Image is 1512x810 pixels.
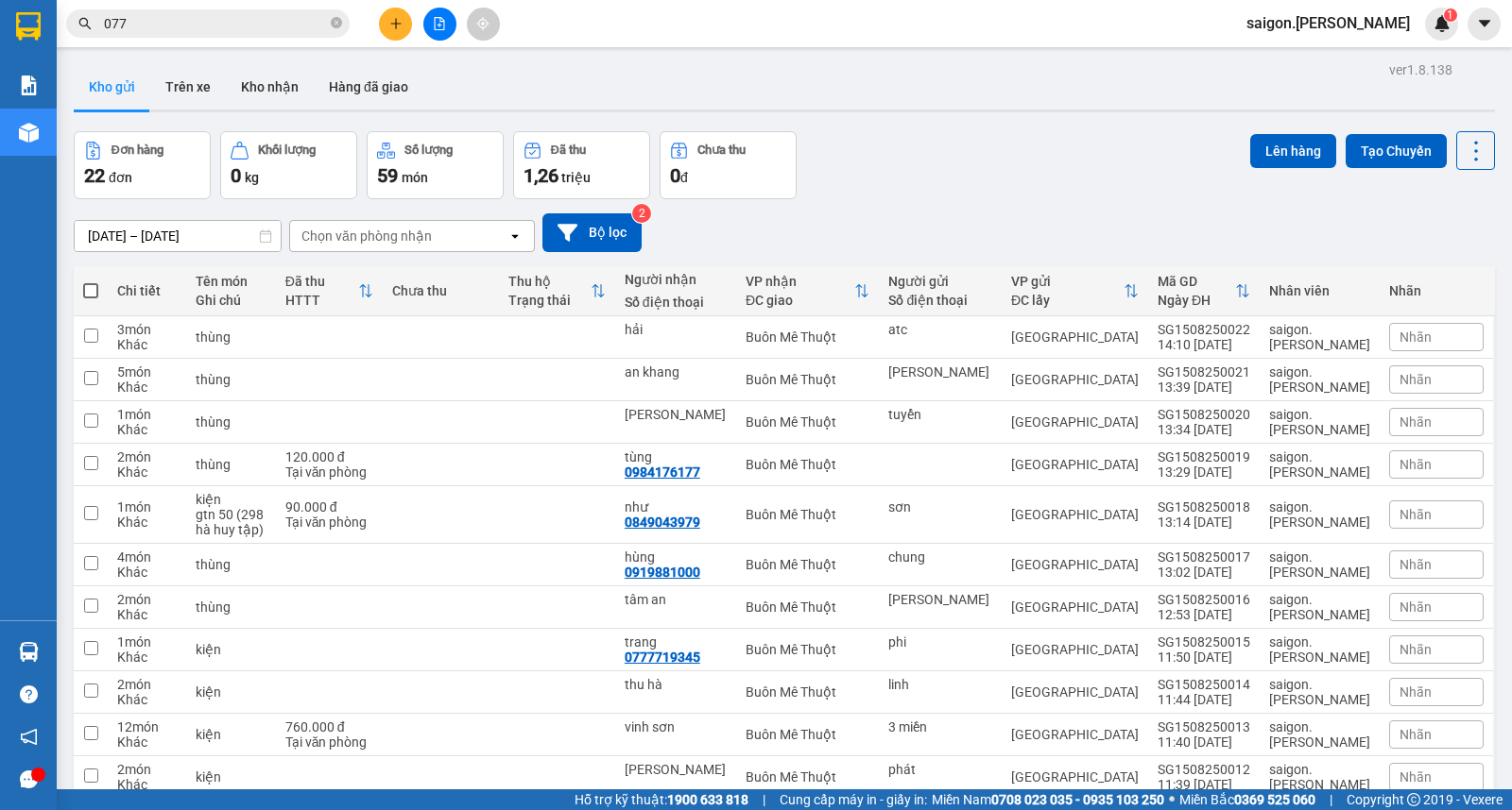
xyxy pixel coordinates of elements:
[196,274,266,289] div: Tên món
[75,221,281,251] input: Select a date range.
[625,549,727,565] div: hùng
[746,642,869,657] div: Buôn Mê Thuột
[379,8,412,41] button: plus
[1158,692,1250,707] div: 11:44 [DATE]
[780,789,927,810] span: Cung cấp máy in - giấy in:
[625,762,727,777] div: hùng trinh
[1158,607,1250,622] div: 12:53 [DATE]
[9,9,76,76] img: logo.jpg
[117,607,177,622] div: Khác
[1011,507,1139,522] div: [GEOGRAPHIC_DATA]
[245,170,259,185] span: kg
[150,64,226,110] button: Trên xe
[276,266,383,316] th: Toggle SortBy
[285,734,373,750] div: Tại văn phòng
[1158,380,1250,395] div: 13:39 [DATE]
[78,17,92,30] span: search
[196,492,266,507] div: kiện
[1011,557,1139,572] div: [GEOGRAPHIC_DATA]
[625,592,727,607] div: tâm an
[109,170,132,185] span: đơn
[16,12,41,41] img: logo-vxr
[625,650,700,665] div: 0777719345
[1476,15,1493,32] span: caret-down
[625,322,727,337] div: hải
[226,64,314,110] button: Kho nhận
[561,170,591,185] span: triệu
[1400,372,1432,387] span: Nhãn
[1011,329,1139,345] div: [GEOGRAPHIC_DATA]
[117,677,177,692] div: 2 món
[1400,684,1432,700] span: Nhãn
[670,164,680,187] span: 0
[746,769,869,785] div: Buôn Mê Thuột
[231,164,241,187] span: 0
[625,565,700,580] div: 0919881000
[74,131,211,199] button: Đơn hàng22đơn
[331,17,342,28] span: close-circle
[74,64,150,110] button: Kho gửi
[1346,134,1447,168] button: Tạo Chuyến
[1389,283,1484,298] div: Nhãn
[9,133,130,195] li: VP [GEOGRAPHIC_DATA]
[301,227,432,245] div: Chọn văn phòng nhận
[1011,457,1139,472] div: [GEOGRAPHIC_DATA]
[746,414,869,430] div: Buôn Mê Thuột
[508,274,591,289] div: Thu hộ
[1269,677,1370,707] div: saigon.thaison
[888,549,992,565] div: chung
[1250,134,1336,168] button: Lên hàng
[1158,322,1250,337] div: SG1508250022
[1158,337,1250,352] div: 14:10 [DATE]
[746,372,869,387] div: Buôn Mê Thuột
[1269,449,1370,480] div: saigon.thaison
[763,789,765,810] span: |
[1158,293,1235,308] div: Ngày ĐH
[285,515,373,530] div: Tại văn phòng
[117,634,177,650] div: 1 món
[117,777,177,792] div: Khác
[1400,457,1432,472] span: Nhãn
[1158,650,1250,665] div: 11:50 [DATE]
[392,283,490,298] div: Chưa thu
[746,329,869,345] div: Buôn Mê Thuột
[117,422,177,437] div: Khác
[1400,599,1432,615] span: Nhãn
[1011,372,1139,387] div: [GEOGRAPHIC_DATA]
[476,17,490,30] span: aim
[746,274,854,289] div: VP nhận
[1158,592,1250,607] div: SG1508250016
[9,9,274,111] li: [GEOGRAPHIC_DATA]
[196,727,266,742] div: kiện
[1158,274,1235,289] div: Mã GD
[1269,283,1370,298] div: Nhân viên
[117,734,177,750] div: Khác
[220,131,357,199] button: Khối lượng0kg
[19,642,39,662] img: warehouse-icon
[625,719,727,734] div: vinh sơn
[667,792,748,807] strong: 1900 633 818
[507,228,523,244] svg: open
[389,17,403,30] span: plus
[1011,293,1124,308] div: ĐC lấy
[117,449,177,464] div: 2 món
[1169,796,1175,803] span: ⚪️
[1011,642,1139,657] div: [GEOGRAPHIC_DATA]
[888,719,992,734] div: 3 miền
[1002,266,1148,316] th: Toggle SortBy
[1158,364,1250,380] div: SG1508250021
[625,364,727,380] div: an khang
[196,414,266,430] div: thùng
[331,15,342,33] span: close-circle
[499,266,615,316] th: Toggle SortBy
[1011,599,1139,615] div: [GEOGRAPHIC_DATA]
[196,372,266,387] div: thùng
[1269,634,1370,665] div: saigon.thaison
[888,322,992,337] div: atc
[1158,422,1250,437] div: 13:34 [DATE]
[117,515,177,530] div: Khác
[1158,464,1250,480] div: 13:29 [DATE]
[1011,769,1139,785] div: [GEOGRAPHIC_DATA]
[1400,642,1432,657] span: Nhãn
[19,123,39,143] img: warehouse-icon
